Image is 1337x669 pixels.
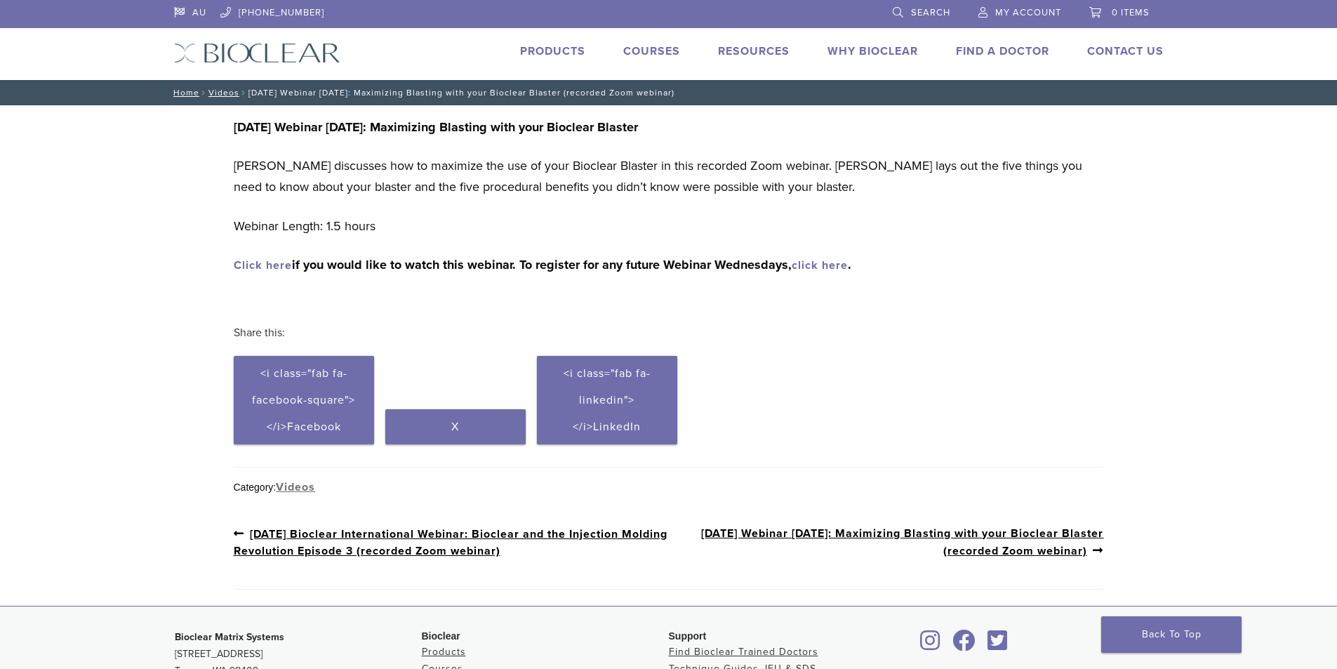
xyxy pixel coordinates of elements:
span: Support [669,630,707,642]
span: / [239,89,248,96]
span: My Account [995,7,1061,18]
a: Bioclear [948,638,980,652]
a: Why Bioclear [827,44,918,58]
img: Bioclear [174,43,340,63]
a: Click here [234,258,292,272]
span: <i class="fab fa-linkedin"></i>LinkedIn [564,366,651,434]
p: [PERSON_NAME] discusses how to maximize the use of your Bioclear Blaster in this recorded Zoom we... [234,155,1104,197]
a: <i class="fab fa-facebook-square"></i>Facebook [234,356,374,444]
a: Home [169,88,199,98]
a: Videos [276,480,315,494]
a: [DATE] Webinar [DATE]: Maximizing Blasting with your Bioclear Blaster (recorded Zoom webinar) [669,525,1104,559]
span: 0 items [1112,7,1150,18]
a: Videos [208,88,239,98]
strong: Bioclear Matrix Systems [175,631,284,643]
a: X [385,409,526,444]
a: [DATE] Bioclear International Webinar: Bioclear and the Injection Molding Revolution Episode 3 (r... [234,525,669,559]
a: Back To Top [1101,616,1242,653]
a: <i class="fab fa-linkedin"></i>LinkedIn [537,356,677,444]
nav: Post Navigation [234,496,1104,589]
a: Resources [718,44,790,58]
h3: Share this: [234,316,1104,350]
nav: [DATE] Webinar [DATE]: Maximizing Blasting with your Bioclear Blaster (recorded Zoom webinar) [164,80,1174,105]
p: Webinar Length: 1.5 hours [234,216,1104,237]
div: Category: [234,479,1104,496]
span: Bioclear [422,630,460,642]
a: Bioclear [983,638,1013,652]
a: click here [792,258,848,272]
a: Contact Us [1087,44,1164,58]
span: X [451,420,459,434]
a: Products [422,646,466,658]
span: Search [911,7,950,18]
a: Courses [623,44,680,58]
a: Find Bioclear Trained Doctors [669,646,818,658]
a: Bioclear [916,638,945,652]
strong: [DATE] Webinar [DATE]: Maximizing Blasting with your Bioclear Blaster [234,119,638,135]
a: Products [520,44,585,58]
a: Find A Doctor [956,44,1049,58]
span: <i class="fab fa-facebook-square"></i>Facebook [252,366,355,434]
span: / [199,89,208,96]
strong: if you would like to watch this webinar. To register for any future Webinar Wednesdays, . [234,257,851,272]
